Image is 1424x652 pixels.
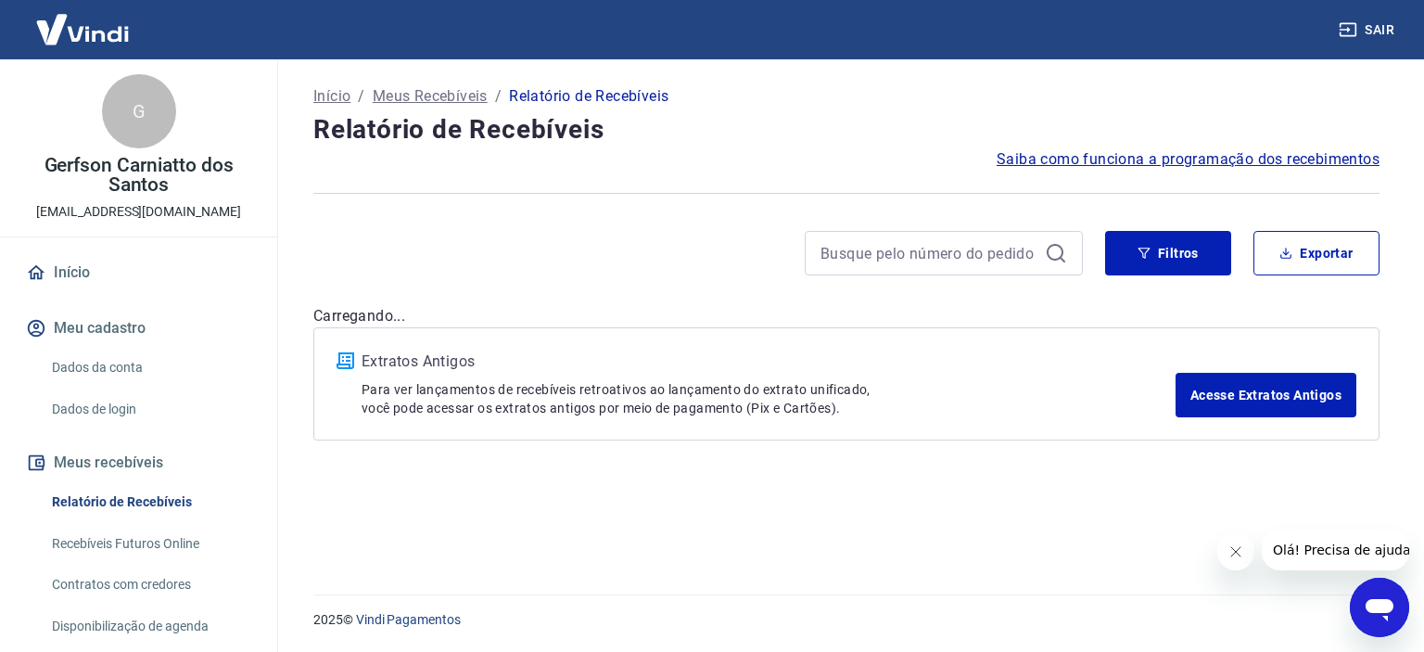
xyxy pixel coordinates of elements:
[362,351,1176,373] p: Extratos Antigos
[1335,13,1402,47] button: Sair
[36,202,241,222] p: [EMAIL_ADDRESS][DOMAIN_NAME]
[1253,231,1379,275] button: Exportar
[997,148,1379,171] a: Saiba como funciona a programação dos recebimentos
[15,156,262,195] p: Gerfson Carniatto dos Santos
[373,85,488,108] a: Meus Recebíveis
[22,252,255,293] a: Início
[337,352,354,369] img: ícone
[44,483,255,521] a: Relatório de Recebíveis
[44,525,255,563] a: Recebíveis Futuros Online
[356,612,461,627] a: Vindi Pagamentos
[509,85,668,108] p: Relatório de Recebíveis
[313,111,1379,148] h4: Relatório de Recebíveis
[495,85,502,108] p: /
[1262,530,1409,570] iframe: Mensagem da empresa
[22,308,255,349] button: Meu cadastro
[44,349,255,387] a: Dados da conta
[313,610,1379,630] p: 2025 ©
[102,74,176,148] div: G
[820,239,1037,267] input: Busque pelo número do pedido
[1350,578,1409,637] iframe: Botão para abrir a janela de mensagens
[22,1,143,58] img: Vindi
[1105,231,1231,275] button: Filtros
[22,442,255,483] button: Meus recebíveis
[1176,373,1356,417] a: Acesse Extratos Antigos
[362,380,1176,417] p: Para ver lançamentos de recebíveis retroativos ao lançamento do extrato unificado, você pode aces...
[313,305,1379,327] p: Carregando...
[44,566,255,604] a: Contratos com credores
[313,85,350,108] a: Início
[44,607,255,646] a: Disponibilização de agenda
[11,13,156,28] span: Olá! Precisa de ajuda?
[1217,533,1254,570] iframe: Fechar mensagem
[44,390,255,428] a: Dados de login
[358,85,364,108] p: /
